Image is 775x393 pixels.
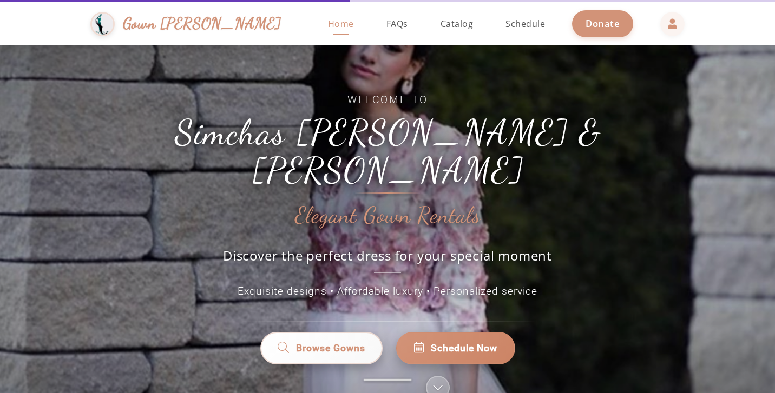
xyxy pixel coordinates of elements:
[586,17,620,30] span: Donate
[328,18,354,30] span: Home
[144,114,631,190] h1: Simchas [PERSON_NAME] & [PERSON_NAME]
[90,9,292,39] a: Gown [PERSON_NAME]
[123,12,281,35] span: Gown [PERSON_NAME]
[495,2,556,45] a: Schedule
[295,203,481,228] h2: Elegant Gown Rentals
[144,284,631,299] p: Exquisite designs • Affordable luxury • Personalized service
[212,247,563,273] p: Discover the perfect dress for your special moment
[296,341,365,355] span: Browse Gowns
[441,18,474,30] span: Catalog
[317,2,365,45] a: Home
[505,18,545,30] span: Schedule
[430,2,484,45] a: Catalog
[431,341,497,355] span: Schedule Now
[572,10,633,37] a: Donate
[386,18,408,30] span: FAQs
[144,92,631,108] span: Welcome to
[376,2,419,45] a: FAQs
[90,12,115,36] img: Gown Gmach Logo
